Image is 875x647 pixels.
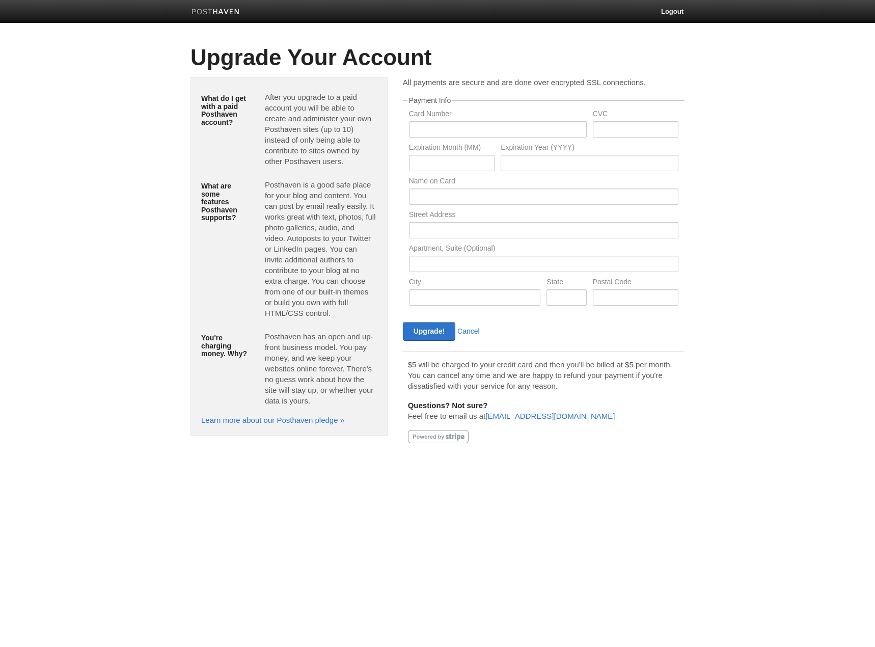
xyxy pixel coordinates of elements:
[201,416,344,424] a: Learn more about our Posthaven pledge »
[265,179,377,318] p: Posthaven is a good safe place for your blog and content. You can post by email really easily. It...
[408,401,488,410] b: Questions? Not sure?
[409,110,587,120] label: Card Number
[457,327,480,335] a: Cancel
[265,331,377,406] p: Posthaven has an open and up-front business model. You pay money, and we keep your websites onlin...
[201,334,250,358] h5: You're charging money. Why?
[192,9,240,16] img: Posthaven-bar
[409,177,678,187] label: Name on Card
[265,92,377,167] p: After you upgrade to a paid account you will be able to create and administer your own Posthaven ...
[201,95,250,126] h5: What do I get with a paid Posthaven account?
[593,278,678,288] label: Postal Code
[485,412,615,420] a: [EMAIL_ADDRESS][DOMAIN_NAME]
[501,144,678,153] label: Expiration Year (YYYY)
[409,278,541,288] label: City
[546,278,586,288] label: State
[409,245,678,254] label: Apartment, Suite (Optional)
[409,211,678,221] label: Street Address
[403,322,455,341] input: Upgrade!
[407,97,453,104] legend: Payment Info
[403,77,685,88] p: All payments are secure and are done over encrypted SSL connections.
[408,400,679,421] p: Feel free to email us at
[190,45,685,70] h1: Upgrade Your Account
[409,144,495,153] label: Expiration Month (MM)
[201,182,250,222] h5: What are some features Posthaven supports?
[593,110,678,120] label: CVC
[408,359,679,391] p: $5 will be charged to your credit card and then you'll be billed at $5 per month. You can cancel ...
